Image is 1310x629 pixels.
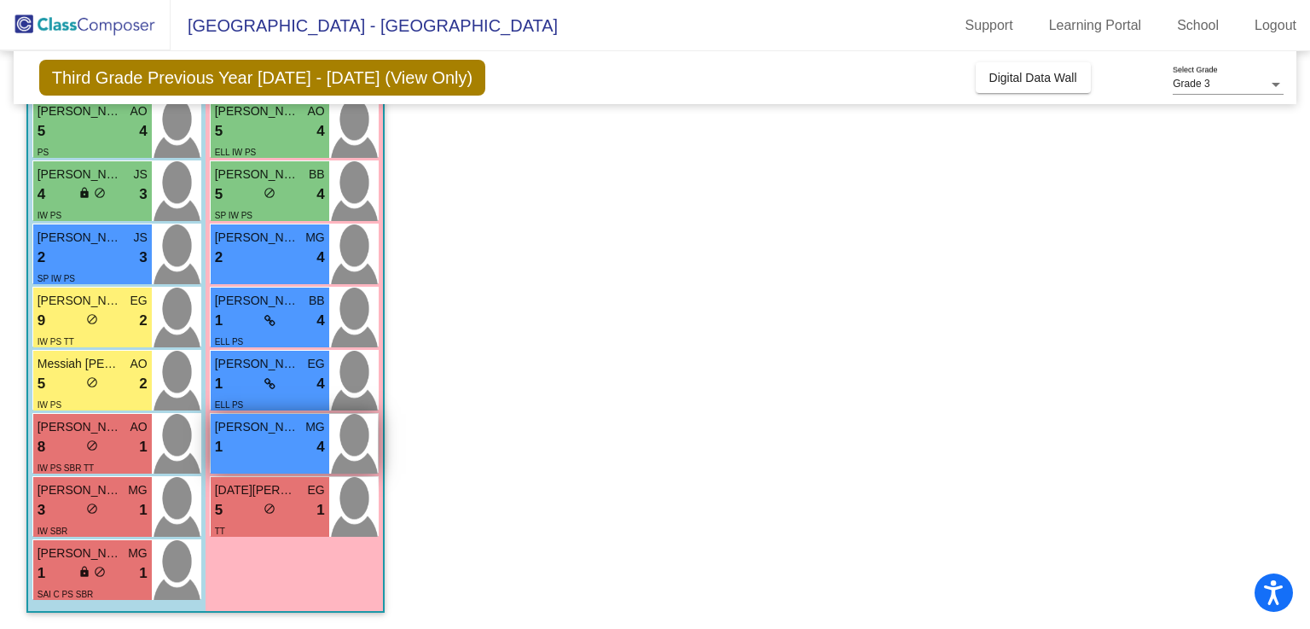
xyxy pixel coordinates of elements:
[94,566,106,578] span: do_not_disturb_alt
[215,166,300,183] span: [PERSON_NAME]
[38,481,123,499] span: [PERSON_NAME]
[215,355,300,373] span: [PERSON_NAME]
[38,292,123,310] span: [PERSON_NAME]
[316,310,324,332] span: 4
[86,313,98,325] span: do_not_disturb_alt
[215,481,300,499] span: [DATE][PERSON_NAME]
[38,211,61,220] span: IW PS
[215,337,244,347] span: ELL PS
[316,499,324,521] span: 1
[264,503,275,515] span: do_not_disturb_alt
[38,418,123,436] span: [PERSON_NAME]
[128,481,148,499] span: MG
[264,187,275,199] span: do_not_disturb_alt
[38,120,45,143] span: 5
[305,418,325,436] span: MG
[38,436,45,458] span: 8
[989,71,1077,84] span: Digital Data Wall
[215,400,244,410] span: ELL PS
[38,590,94,599] span: SAI C PS SBR
[86,376,98,388] span: do_not_disturb_alt
[309,166,325,183] span: BB
[215,292,300,310] span: [PERSON_NAME]
[139,436,147,458] span: 1
[215,436,223,458] span: 1
[215,148,257,157] span: ELL IW PS
[38,337,74,347] span: IW PS TT
[215,499,223,521] span: 5
[38,166,123,183] span: [PERSON_NAME]
[139,310,147,332] span: 2
[38,102,123,120] span: [PERSON_NAME]
[307,481,324,499] span: EG
[133,166,147,183] span: JS
[316,247,324,269] span: 4
[215,527,225,536] span: TT
[139,120,147,143] span: 4
[139,499,147,521] span: 1
[309,292,325,310] span: BB
[38,463,95,473] span: IW PS SBR TT
[39,60,486,96] span: Third Grade Previous Year [DATE] - [DATE] (View Only)
[38,527,68,536] span: IW SBR
[307,355,324,373] span: EG
[171,12,558,39] span: [GEOGRAPHIC_DATA] - [GEOGRAPHIC_DATA]
[316,183,324,206] span: 4
[139,247,147,269] span: 3
[215,247,223,269] span: 2
[38,373,45,395] span: 5
[139,373,147,395] span: 2
[38,562,45,585] span: 1
[215,310,223,332] span: 1
[215,418,300,436] span: [PERSON_NAME]
[305,229,325,247] span: MG
[130,292,147,310] span: EG
[38,499,45,521] span: 3
[215,229,300,247] span: [PERSON_NAME]
[130,355,147,373] span: AO
[316,373,324,395] span: 4
[1241,12,1310,39] a: Logout
[78,187,90,199] span: lock
[130,102,147,120] span: AO
[38,148,49,157] span: PS
[38,400,61,410] span: IW PS
[86,440,98,451] span: do_not_disturb_alt
[38,183,45,206] span: 4
[215,120,223,143] span: 5
[215,183,223,206] span: 5
[38,274,75,283] span: SP IW PS
[1035,12,1156,39] a: Learning Portal
[215,373,223,395] span: 1
[976,62,1091,93] button: Digital Data Wall
[38,229,123,247] span: [PERSON_NAME]
[316,436,324,458] span: 4
[1163,12,1232,39] a: School
[38,310,45,332] span: 9
[133,229,147,247] span: JS
[38,247,45,269] span: 2
[215,102,300,120] span: [PERSON_NAME]
[307,102,324,120] span: AO
[94,187,106,199] span: do_not_disturb_alt
[130,418,147,436] span: AO
[139,562,147,585] span: 1
[78,566,90,578] span: lock
[86,503,98,515] span: do_not_disturb_alt
[38,545,123,562] span: [PERSON_NAME]
[215,211,252,220] span: SP IW PS
[1173,78,1209,90] span: Grade 3
[316,120,324,143] span: 4
[139,183,147,206] span: 3
[38,355,123,373] span: Messiah [PERSON_NAME]
[128,545,148,562] span: MG
[952,12,1027,39] a: Support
